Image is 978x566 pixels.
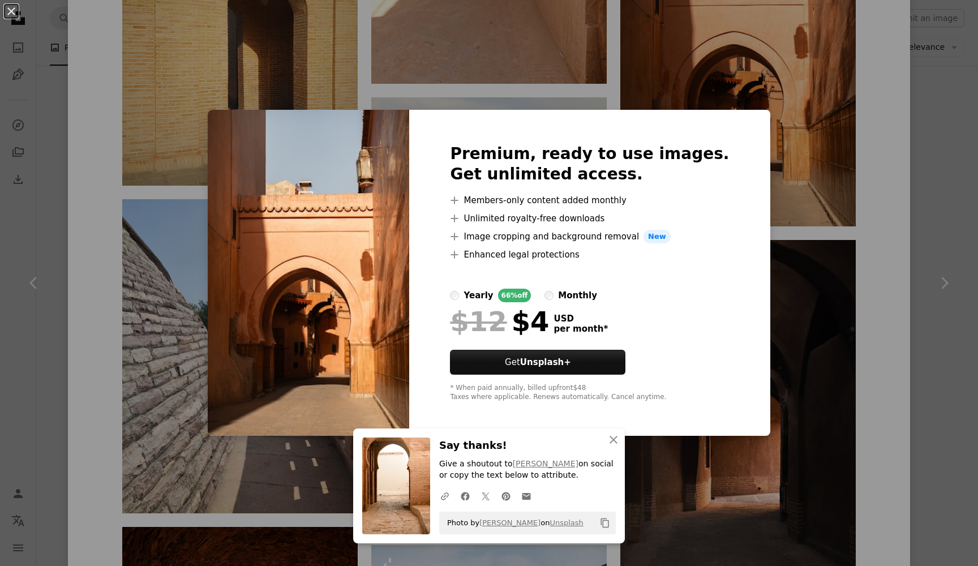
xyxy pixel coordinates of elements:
[520,357,571,367] strong: Unsplash+
[595,513,615,533] button: Copy to clipboard
[450,384,729,402] div: * When paid annually, billed upfront $48 Taxes where applicable. Renews automatically. Cancel any...
[450,248,729,261] li: Enhanced legal protections
[455,484,475,507] a: Share on Facebook
[558,289,597,302] div: monthly
[644,230,671,243] span: New
[496,484,516,507] a: Share on Pinterest
[550,518,583,527] a: Unsplash
[450,144,729,185] h2: Premium, ready to use images. Get unlimited access.
[479,518,541,527] a: [PERSON_NAME]
[208,110,409,436] img: premium_photo-1699555730084-fe1bb558f07c
[439,438,616,454] h3: Say thanks!
[464,289,493,302] div: yearly
[516,484,537,507] a: Share over email
[439,458,616,481] p: Give a shoutout to on social or copy the text below to attribute.
[450,212,729,225] li: Unlimited royalty-free downloads
[450,350,625,375] button: GetUnsplash+
[498,289,531,302] div: 66% off
[554,314,608,324] span: USD
[450,291,459,300] input: yearly66%off
[450,194,729,207] li: Members-only content added monthly
[513,459,578,468] a: [PERSON_NAME]
[475,484,496,507] a: Share on Twitter
[544,291,554,300] input: monthly
[450,307,507,336] span: $12
[441,514,584,532] span: Photo by on
[554,324,608,334] span: per month *
[450,230,729,243] li: Image cropping and background removal
[450,307,549,336] div: $4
